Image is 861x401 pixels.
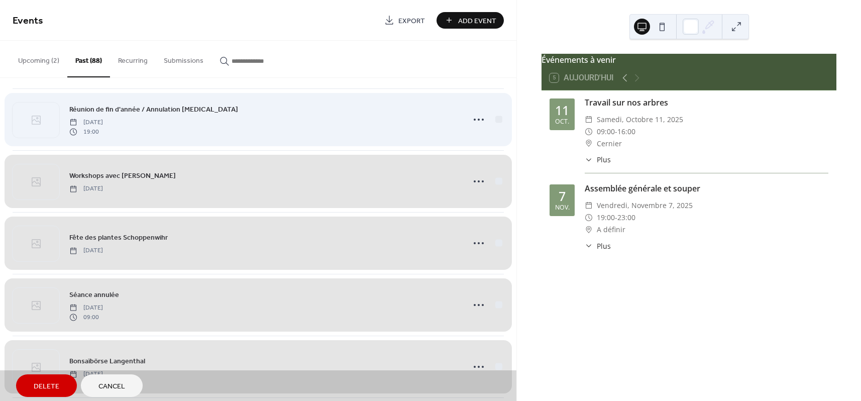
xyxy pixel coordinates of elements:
span: Export [398,16,425,26]
span: Plus [597,154,611,165]
div: ​ [585,241,593,251]
span: A définir [597,224,625,236]
span: 09:00 [597,126,615,138]
div: ​ [585,199,593,212]
span: Delete [34,381,59,392]
span: Plus [597,241,611,251]
span: - [615,212,617,224]
button: Add Event [437,12,504,29]
div: ​ [585,138,593,150]
a: Export [377,12,433,29]
span: vendredi, novembre 7, 2025 [597,199,693,212]
div: 11 [555,104,569,117]
span: Cancel [98,381,125,392]
div: ​ [585,126,593,138]
button: Submissions [156,41,211,76]
button: Delete [16,374,77,397]
span: 23:00 [617,212,635,224]
div: ​ [585,212,593,224]
div: 7 [559,190,566,203]
div: ​ [585,224,593,236]
button: Past (88) [67,41,110,77]
div: ​ [585,114,593,126]
span: 16:00 [617,126,635,138]
div: Travail sur nos arbres [585,96,828,109]
div: ​ [585,154,593,165]
span: samedi, octobre 11, 2025 [597,114,683,126]
button: Cancel [81,374,143,397]
span: - [615,126,617,138]
button: ​Plus [585,241,611,251]
span: Add Event [458,16,496,26]
div: oct. [555,119,569,125]
span: 19:00 [597,212,615,224]
div: nov. [555,205,570,211]
button: Recurring [110,41,156,76]
div: Événements à venir [542,54,836,66]
span: Cernier [597,138,622,150]
div: Assemblée générale et souper [585,182,828,194]
button: ​Plus [585,154,611,165]
button: Upcoming (2) [10,41,67,76]
span: Events [13,11,43,31]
